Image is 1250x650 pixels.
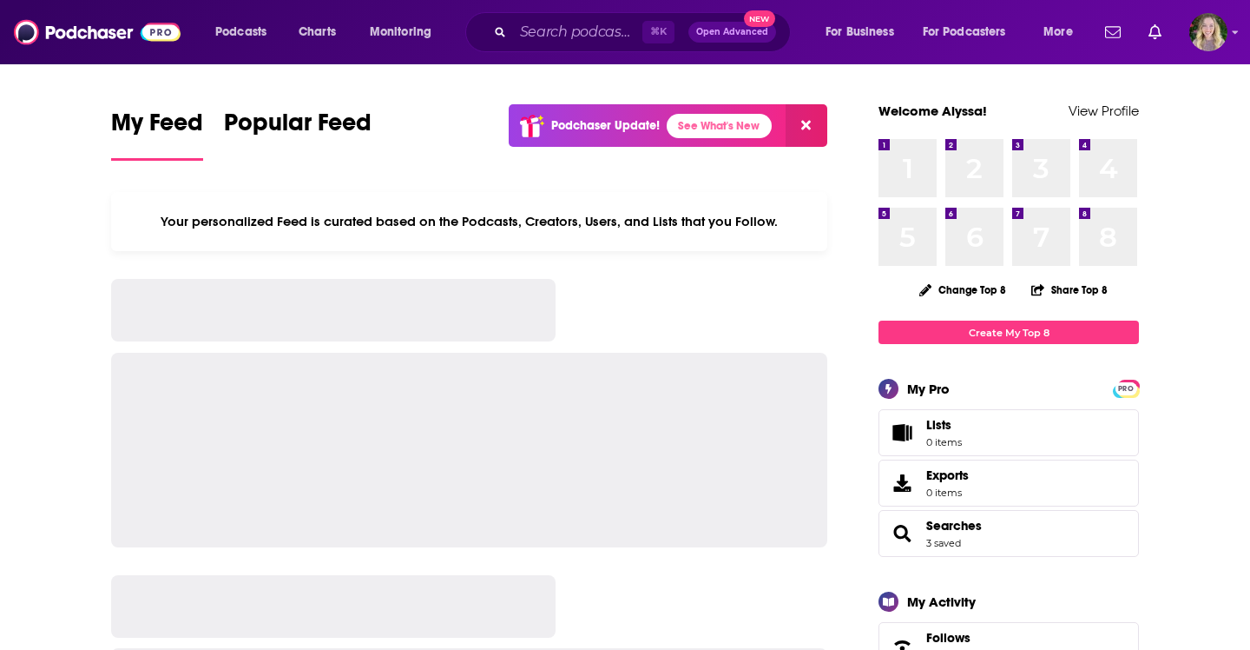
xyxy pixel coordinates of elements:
[878,460,1139,507] a: Exports
[1030,273,1109,307] button: Share Top 8
[551,118,660,133] p: Podchaser Update!
[111,108,203,161] a: My Feed
[1189,13,1227,51] img: User Profile
[203,18,289,46] button: open menu
[885,471,919,495] span: Exports
[287,18,346,46] a: Charts
[909,279,1016,301] button: Change Top 8
[224,108,372,148] span: Popular Feed
[923,20,1006,44] span: For Podcasters
[1043,20,1073,44] span: More
[696,28,768,36] span: Open Advanced
[358,18,454,46] button: open menu
[885,521,919,546] a: Searches
[878,510,1139,557] span: Searches
[907,594,976,610] div: My Activity
[907,381,950,397] div: My Pro
[885,421,919,445] span: Lists
[1069,103,1139,119] a: View Profile
[1031,18,1095,46] button: open menu
[224,108,372,161] a: Popular Feed
[1115,382,1136,395] span: PRO
[926,487,969,499] span: 0 items
[926,468,969,483] span: Exports
[1189,13,1227,51] button: Show profile menu
[14,16,181,49] img: Podchaser - Follow, Share and Rate Podcasts
[926,537,961,549] a: 3 saved
[926,518,982,534] a: Searches
[744,10,775,27] span: New
[1098,17,1128,47] a: Show notifications dropdown
[926,417,951,433] span: Lists
[111,192,827,251] div: Your personalized Feed is curated based on the Podcasts, Creators, Users, and Lists that you Follow.
[926,417,962,433] span: Lists
[215,20,266,44] span: Podcasts
[642,21,674,43] span: ⌘ K
[1189,13,1227,51] span: Logged in as lauren19365
[1115,381,1136,395] a: PRO
[111,108,203,148] span: My Feed
[926,630,1086,646] a: Follows
[878,409,1139,456] a: Lists
[926,630,970,646] span: Follows
[370,20,431,44] span: Monitoring
[926,436,962,448] span: 0 items
[513,18,642,46] input: Search podcasts, credits, & more...
[813,18,916,46] button: open menu
[482,12,807,52] div: Search podcasts, credits, & more...
[826,20,894,44] span: For Business
[878,321,1139,344] a: Create My Top 8
[667,114,772,138] a: See What's New
[1141,17,1168,47] a: Show notifications dropdown
[911,18,1031,46] button: open menu
[299,20,336,44] span: Charts
[878,103,987,119] a: Welcome Alyssa!
[688,22,776,43] button: Open AdvancedNew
